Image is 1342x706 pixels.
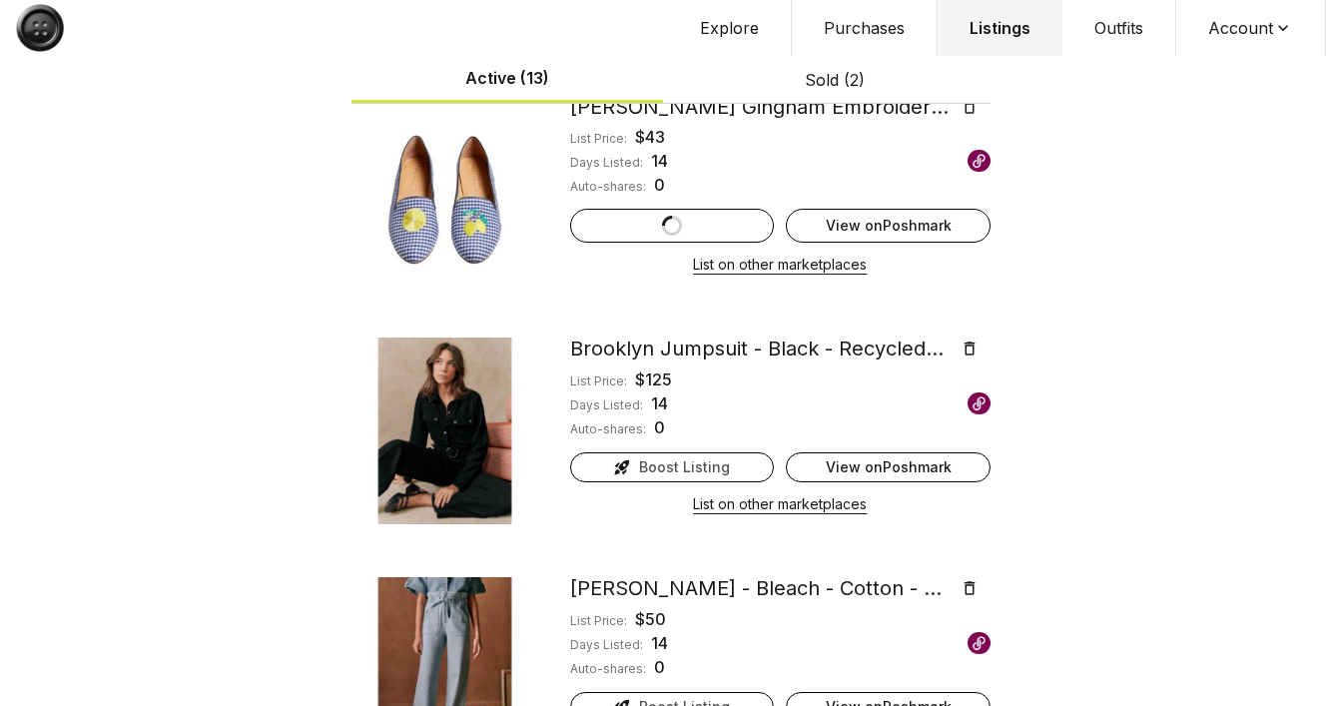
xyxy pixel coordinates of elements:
[654,173,665,197] div: 0
[570,661,646,677] div: Auto-shares:
[570,131,627,147] div: List Price:
[679,58,991,102] button: Sold (2)
[639,457,730,477] span: Boost Listing
[635,125,665,149] div: $ 43
[570,179,646,195] div: Auto-shares:
[16,4,64,52] img: Button Logo
[570,335,949,362] div: Brooklyn Jumpsuit - Black - Recycled polyester - Sézane
[651,631,668,655] div: 14
[693,490,867,518] button: List on other marketplaces
[351,56,663,103] button: Active (13)
[570,421,646,437] div: Auto-shares:
[651,391,668,415] div: 14
[786,452,991,482] a: View onPoshmark
[693,251,867,279] button: List on other marketplaces
[968,150,991,173] img: Poshmark logo
[968,632,991,655] img: Poshmark logo
[570,397,643,413] div: Days Listed:
[635,367,672,391] div: $ 125
[651,149,668,173] div: 14
[570,574,949,602] div: [PERSON_NAME] - Bleach - Cotton - Sézane
[570,613,627,629] div: List Price:
[570,637,643,653] div: Days Listed:
[570,93,949,121] div: [PERSON_NAME] Gingham Embroidered Lemon Loafers Size 7
[968,392,991,415] img: Poshmark logo
[570,373,627,389] div: List Price:
[635,607,666,631] div: $ 50
[654,415,665,439] div: 0
[654,655,665,679] div: 0
[570,452,775,482] button: Boost Listing
[786,209,991,243] a: View onPoshmark
[570,155,643,171] div: Days Listed:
